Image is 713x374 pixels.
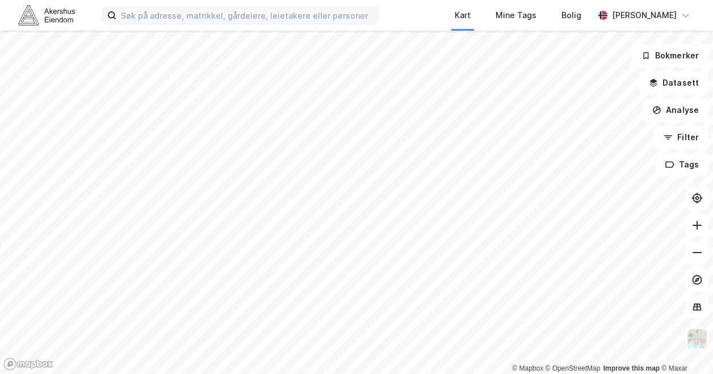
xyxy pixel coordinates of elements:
a: Mapbox [512,364,543,372]
img: akershus-eiendom-logo.9091f326c980b4bce74ccdd9f866810c.svg [18,5,75,25]
button: Bokmerker [632,44,708,67]
div: Kart [455,9,471,22]
a: OpenStreetMap [546,364,601,372]
div: [PERSON_NAME] [612,9,677,22]
button: Analyse [643,99,708,121]
div: Bolig [561,9,581,22]
div: Mine Tags [496,9,536,22]
button: Tags [656,153,708,176]
button: Datasett [639,72,708,94]
input: Søk på adresse, matrikkel, gårdeiere, leietakere eller personer [116,7,378,24]
button: Filter [654,126,708,149]
iframe: Chat Widget [656,320,713,374]
div: Kontrollprogram for chat [656,320,713,374]
a: Mapbox homepage [3,358,53,371]
a: Improve this map [603,364,660,372]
